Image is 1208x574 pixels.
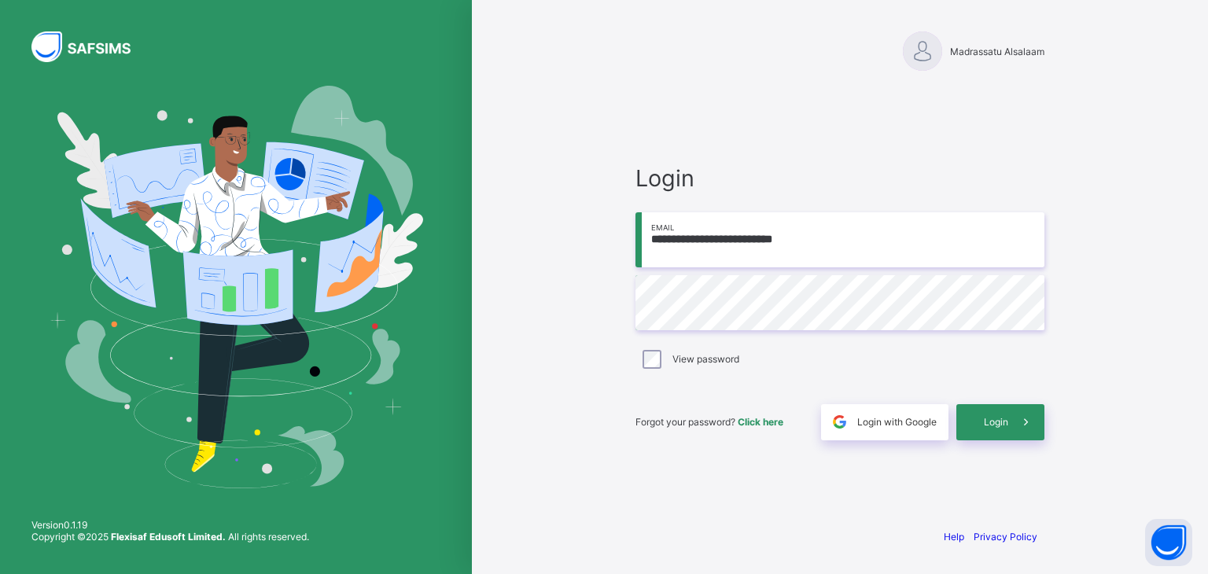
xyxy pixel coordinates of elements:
img: google.396cfc9801f0270233282035f929180a.svg [830,413,849,431]
span: Login with Google [857,416,937,428]
a: Help [944,531,964,543]
img: Hero Image [49,86,423,488]
span: Login [635,164,1044,192]
span: Copyright © 2025 All rights reserved. [31,531,309,543]
img: SAFSIMS Logo [31,31,149,62]
strong: Flexisaf Edusoft Limited. [111,531,226,543]
span: Forgot your password? [635,416,783,428]
label: View password [672,353,739,365]
span: Login [984,416,1008,428]
a: Click here [738,416,783,428]
a: Privacy Policy [974,531,1037,543]
span: Madrassatu Alsalaam [950,46,1044,57]
span: Version 0.1.19 [31,519,309,531]
button: Open asap [1145,519,1192,566]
